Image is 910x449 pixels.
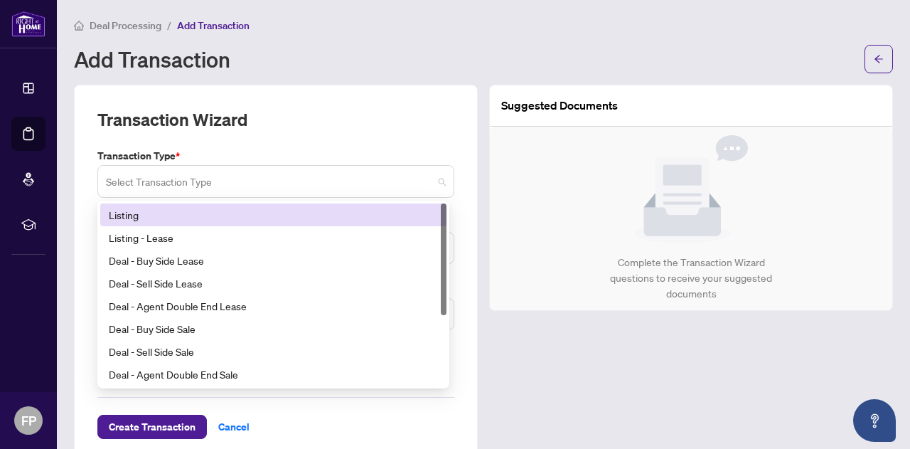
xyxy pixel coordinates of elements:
[90,19,161,32] span: Deal Processing
[853,399,896,442] button: Open asap
[109,230,438,245] div: Listing - Lease
[109,253,438,268] div: Deal - Buy Side Lease
[109,366,438,382] div: Deal - Agent Double End Sale
[109,207,438,223] div: Listing
[100,204,446,226] div: Listing
[218,416,250,438] span: Cancel
[11,11,45,37] img: logo
[109,275,438,291] div: Deal - Sell Side Lease
[97,415,207,439] button: Create Transaction
[100,249,446,272] div: Deal - Buy Side Lease
[97,108,247,131] h2: Transaction Wizard
[501,97,618,115] article: Suggested Documents
[97,148,454,164] label: Transaction Type
[177,19,250,32] span: Add Transaction
[100,317,446,340] div: Deal - Buy Side Sale
[100,340,446,363] div: Deal - Sell Side Sale
[167,17,171,33] li: /
[634,135,748,243] img: Null State Icon
[109,344,438,359] div: Deal - Sell Side Sale
[21,411,36,430] span: FP
[109,321,438,337] div: Deal - Buy Side Sale
[74,48,230,70] h1: Add Transaction
[109,416,196,438] span: Create Transaction
[109,298,438,314] div: Deal - Agent Double End Lease
[100,226,446,249] div: Listing - Lease
[100,295,446,317] div: Deal - Agent Double End Lease
[595,255,788,302] div: Complete the Transaction Wizard questions to receive your suggested documents
[74,21,84,31] span: home
[874,54,884,64] span: arrow-left
[100,272,446,295] div: Deal - Sell Side Lease
[207,415,261,439] button: Cancel
[100,363,446,386] div: Deal - Agent Double End Sale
